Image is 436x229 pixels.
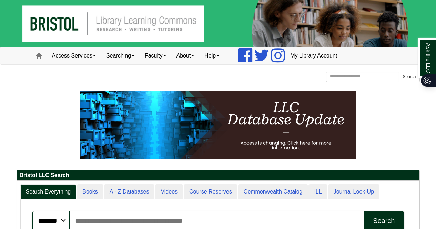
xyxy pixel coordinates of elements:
[17,170,419,181] h2: Bristol LLC Search
[140,47,171,64] a: Faculty
[101,47,140,64] a: Searching
[80,91,356,159] img: HTML tutorial
[47,47,101,64] a: Access Services
[238,184,308,200] a: Commonwealth Catalog
[308,184,327,200] a: ILL
[104,184,155,200] a: A - Z Databases
[155,184,183,200] a: Videos
[77,184,103,200] a: Books
[285,47,342,64] a: My Library Account
[373,217,395,225] div: Search
[171,47,200,64] a: About
[199,47,224,64] a: Help
[328,184,379,200] a: Journal Look-Up
[399,72,419,82] button: Search
[20,184,77,200] a: Search Everything
[184,184,237,200] a: Course Reserves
